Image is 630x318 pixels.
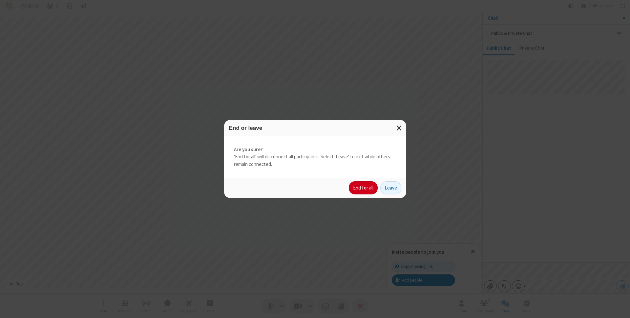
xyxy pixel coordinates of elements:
[380,181,401,194] button: Leave
[234,146,396,153] strong: Are you sure?
[229,125,401,131] h3: End or leave
[349,181,378,194] button: End for all
[224,136,406,178] div: 'End for all' will disconnect all participants. Select 'Leave' to exit while others remain connec...
[392,120,406,136] button: Close modal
